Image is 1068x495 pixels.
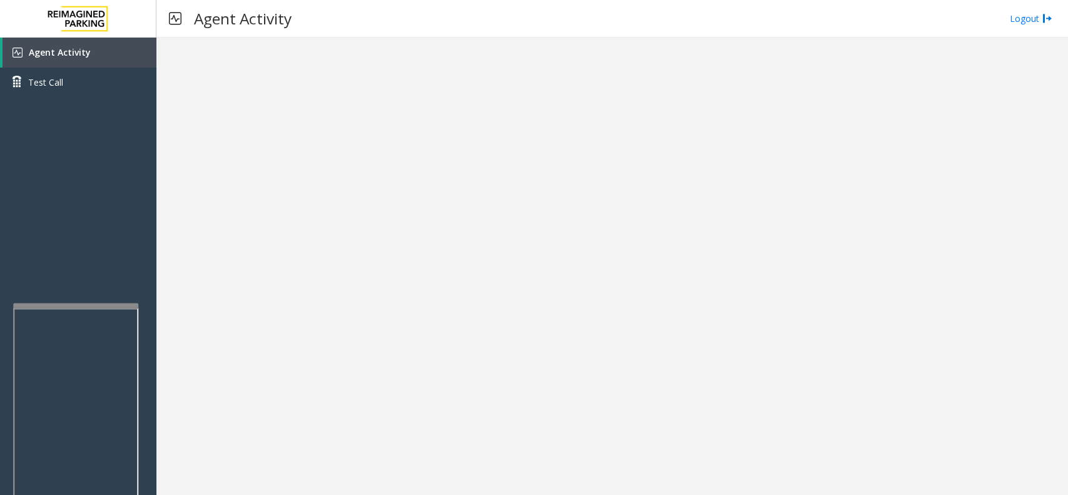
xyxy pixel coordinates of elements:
[13,48,23,58] img: 'icon'
[1042,12,1052,25] img: logout
[188,3,298,34] h3: Agent Activity
[169,3,181,34] img: pageIcon
[28,76,63,89] span: Test Call
[3,38,156,68] a: Agent Activity
[29,46,91,58] span: Agent Activity
[1010,12,1052,25] a: Logout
